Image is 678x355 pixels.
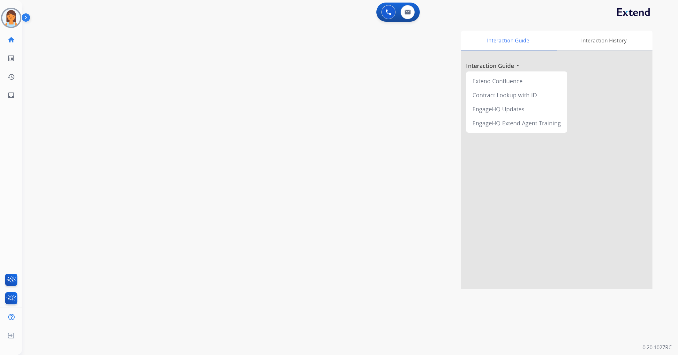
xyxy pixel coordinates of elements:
[7,55,15,62] mat-icon: list_alt
[469,74,565,88] div: Extend Confluence
[461,31,555,50] div: Interaction Guide
[469,102,565,116] div: EngageHQ Updates
[7,36,15,44] mat-icon: home
[643,344,672,351] p: 0.20.1027RC
[469,88,565,102] div: Contract Lookup with ID
[7,92,15,99] mat-icon: inbox
[7,73,15,81] mat-icon: history
[2,9,20,27] img: avatar
[555,31,652,50] div: Interaction History
[469,116,565,130] div: EngageHQ Extend Agent Training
